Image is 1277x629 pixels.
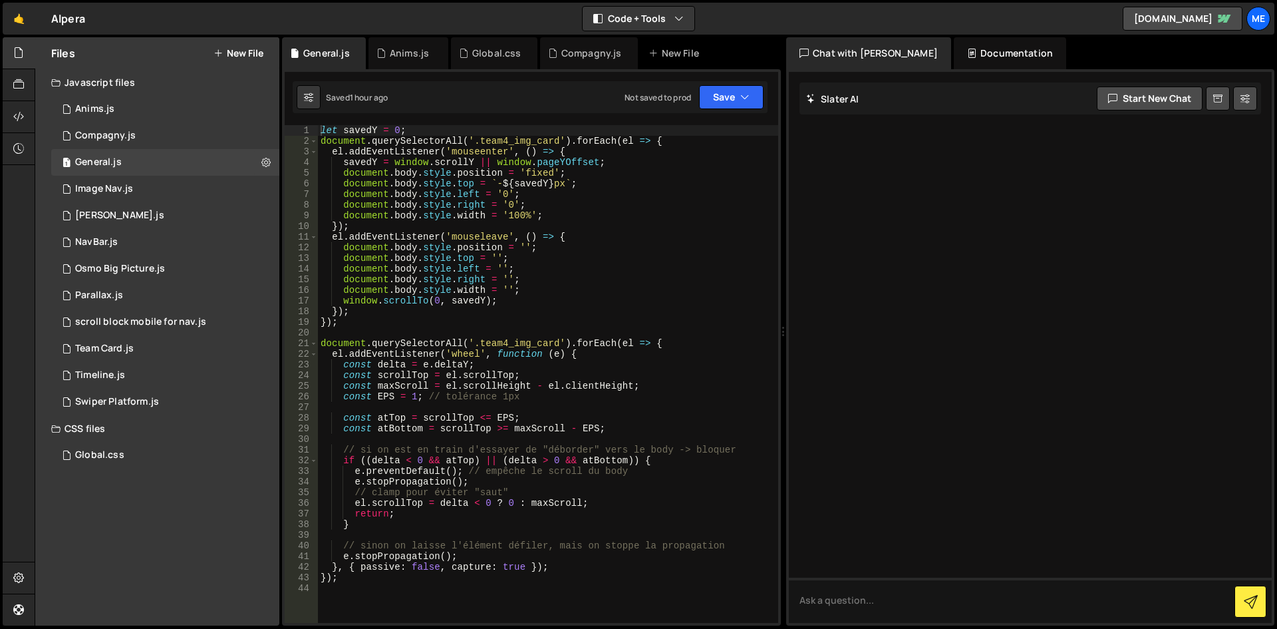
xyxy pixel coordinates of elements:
[285,296,318,306] div: 17
[1097,87,1203,110] button: Start new chat
[51,11,85,27] div: Alpera
[285,530,318,540] div: 39
[285,264,318,274] div: 14
[285,306,318,317] div: 18
[285,317,318,327] div: 19
[350,92,388,103] div: 1 hour ago
[1246,7,1270,31] a: Me
[75,369,125,381] div: Timeline.js
[472,47,521,60] div: Global.css
[390,47,429,60] div: Anims.js
[285,402,318,413] div: 27
[51,96,279,122] div: 16285/44894.js
[285,498,318,509] div: 36
[285,178,318,189] div: 6
[75,290,123,302] div: Parallax.js
[51,309,279,335] div: 16285/46636.js
[625,92,691,103] div: Not saved to prod
[285,210,318,221] div: 9
[51,149,279,176] div: 16285/46800.js
[51,282,279,309] div: 16285/45492.js
[3,3,35,35] a: 🤙
[51,256,279,282] div: 16285/44842.js
[51,176,279,202] div: 16285/46368.js
[35,415,279,442] div: CSS files
[75,236,118,248] div: NavBar.js
[75,210,164,222] div: [PERSON_NAME].js
[75,449,124,461] div: Global.css
[75,103,114,115] div: Anims.js
[51,202,279,229] div: 16285/45494.js
[285,466,318,477] div: 33
[285,285,318,296] div: 16
[648,47,704,60] div: New File
[285,583,318,594] div: 44
[285,157,318,168] div: 4
[35,69,279,96] div: Javascript files
[285,540,318,551] div: 40
[285,136,318,146] div: 2
[75,343,134,355] div: Team Card.js
[285,413,318,423] div: 28
[326,92,388,103] div: Saved
[51,229,279,256] div: 16285/44885.js
[285,200,318,210] div: 8
[806,93,859,105] h2: Slater AI
[583,7,694,31] button: Code + Tools
[213,48,263,59] button: New File
[954,37,1066,69] div: Documentation
[285,146,318,157] div: 3
[285,242,318,253] div: 12
[285,370,318,381] div: 24
[285,189,318,200] div: 7
[75,183,133,195] div: Image Nav.js
[285,381,318,391] div: 25
[285,423,318,434] div: 29
[75,156,122,168] div: General.js
[285,477,318,487] div: 34
[285,551,318,562] div: 41
[285,221,318,232] div: 10
[285,168,318,178] div: 5
[285,274,318,285] div: 15
[285,253,318,264] div: 13
[51,335,279,362] div: 16285/43939.js
[285,519,318,530] div: 38
[1123,7,1242,31] a: [DOMAIN_NAME]
[63,158,71,169] span: 1
[285,232,318,242] div: 11
[51,442,279,469] div: 16285/43940.css
[285,327,318,338] div: 20
[285,349,318,359] div: 22
[285,487,318,498] div: 35
[786,37,951,69] div: Chat with [PERSON_NAME]
[303,47,350,60] div: General.js
[285,455,318,466] div: 32
[75,263,165,275] div: Osmo Big Picture.js
[285,434,318,445] div: 30
[51,122,279,149] div: 16285/44080.js
[285,338,318,349] div: 21
[285,445,318,455] div: 31
[285,391,318,402] div: 26
[75,316,206,328] div: scroll block mobile for nav.js
[75,396,159,408] div: Swiper Platform.js
[285,572,318,583] div: 43
[51,362,279,389] div: 16285/44875.js
[51,46,75,61] h2: Files
[285,509,318,519] div: 37
[285,125,318,136] div: 1
[285,562,318,572] div: 42
[699,85,764,109] button: Save
[285,359,318,370] div: 23
[75,130,136,142] div: Compagny.js
[51,389,279,415] div: 16285/43961.js
[561,47,622,60] div: Compagny.js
